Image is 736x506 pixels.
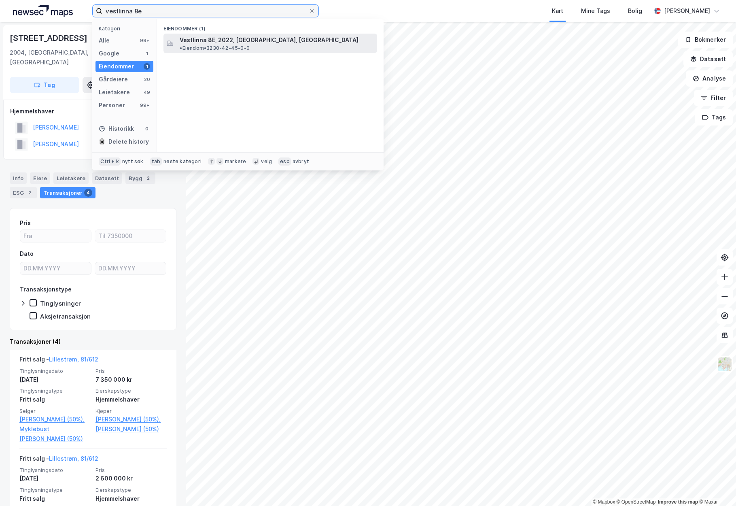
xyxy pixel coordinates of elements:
[99,124,134,134] div: Historikk
[95,415,167,424] a: [PERSON_NAME] (50%),
[20,218,31,228] div: Pris
[144,76,150,83] div: 20
[99,74,128,84] div: Gårdeiere
[19,487,91,493] span: Tinglysningstype
[664,6,710,16] div: [PERSON_NAME]
[696,467,736,506] div: Kontrollprogram for chat
[695,109,733,125] button: Tags
[19,355,98,368] div: Fritt salg -
[95,368,167,374] span: Pris
[84,189,92,197] div: 4
[95,424,167,434] a: [PERSON_NAME] (50%)
[95,395,167,404] div: Hjemmelshaver
[13,5,73,17] img: logo.a4113a55bc3d86da70a041830d287a7e.svg
[658,499,698,505] a: Improve this map
[19,395,91,404] div: Fritt salg
[144,174,152,182] div: 2
[10,172,27,184] div: Info
[95,467,167,474] span: Pris
[593,499,615,505] a: Mapbox
[95,262,166,274] input: DD.MM.YYYY
[180,45,182,51] span: •
[144,125,150,132] div: 0
[19,415,91,424] a: [PERSON_NAME] (50%),
[10,106,176,116] div: Hjemmelshaver
[19,368,91,374] span: Tinglysningsdato
[678,32,733,48] button: Bokmerker
[95,474,167,483] div: 2 600 000 kr
[49,455,98,462] a: Lillestrøm, 81/612
[20,249,34,259] div: Dato
[225,158,246,165] div: markere
[157,19,384,34] div: Eiendommer (1)
[53,172,89,184] div: Leietakere
[180,45,250,51] span: Eiendom • 3230-42-45-0-0
[125,172,155,184] div: Bygg
[696,467,736,506] iframe: Chat Widget
[95,408,167,415] span: Kjøper
[19,424,91,444] a: Myklebust [PERSON_NAME] (50%)
[19,408,91,415] span: Selger
[99,26,153,32] div: Kategori
[40,313,91,320] div: Aksjetransaksjon
[95,230,166,242] input: Til 7350000
[19,375,91,385] div: [DATE]
[92,172,122,184] div: Datasett
[278,157,291,166] div: esc
[10,337,176,347] div: Transaksjoner (4)
[40,187,95,198] div: Transaksjoner
[99,62,134,71] div: Eiendommer
[19,474,91,483] div: [DATE]
[19,467,91,474] span: Tinglysningsdato
[20,285,72,294] div: Transaksjonstype
[144,50,150,57] div: 1
[617,499,656,505] a: OpenStreetMap
[95,375,167,385] div: 7 350 000 kr
[180,35,358,45] span: Vestlinna 8E, 2022, [GEOGRAPHIC_DATA], [GEOGRAPHIC_DATA]
[694,90,733,106] button: Filter
[19,454,98,467] div: Fritt salg -
[163,158,201,165] div: neste kategori
[19,387,91,394] span: Tinglysningstype
[10,32,89,45] div: [STREET_ADDRESS]
[95,487,167,493] span: Eierskapstype
[581,6,610,16] div: Mine Tags
[30,172,50,184] div: Eiere
[552,6,563,16] div: Kart
[293,158,309,165] div: avbryt
[95,494,167,504] div: Hjemmelshaver
[628,6,642,16] div: Bolig
[99,157,121,166] div: Ctrl + k
[261,158,272,165] div: velg
[20,262,91,274] input: DD.MM.YYYY
[122,158,144,165] div: nytt søk
[19,494,91,504] div: Fritt salg
[49,356,98,363] a: Lillestrøm, 81/612
[717,357,732,372] img: Z
[10,187,37,198] div: ESG
[139,37,150,44] div: 99+
[139,102,150,108] div: 99+
[99,36,110,45] div: Alle
[144,89,150,96] div: 49
[10,48,132,67] div: 2004, [GEOGRAPHIC_DATA], [GEOGRAPHIC_DATA]
[99,100,125,110] div: Personer
[10,77,79,93] button: Tag
[102,5,309,17] input: Søk på adresse, matrikkel, gårdeiere, leietakere eller personer
[99,87,130,97] div: Leietakere
[99,49,119,58] div: Google
[150,157,162,166] div: tab
[683,51,733,67] button: Datasett
[144,63,150,70] div: 1
[40,300,81,307] div: Tinglysninger
[686,70,733,87] button: Analyse
[95,387,167,394] span: Eierskapstype
[108,137,149,147] div: Delete history
[25,189,34,197] div: 2
[20,230,91,242] input: Fra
